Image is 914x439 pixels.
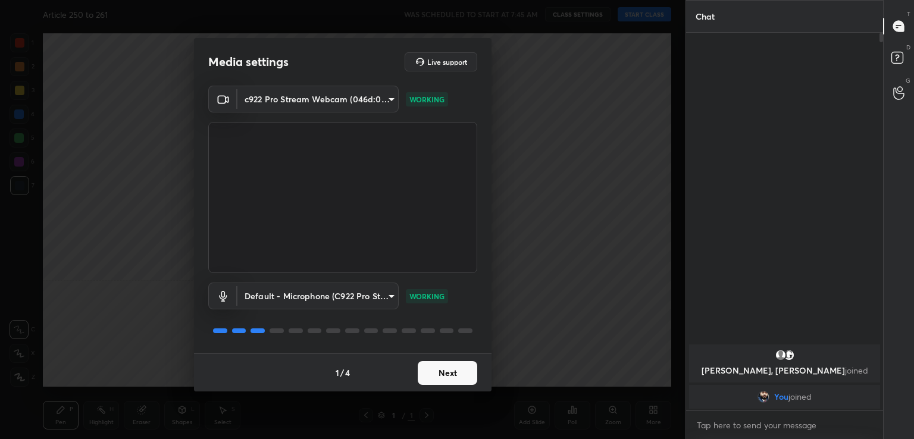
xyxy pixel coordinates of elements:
span: You [774,392,788,402]
span: joined [845,365,868,376]
p: WORKING [409,291,445,302]
div: grid [686,342,883,411]
h2: Media settings [208,54,289,70]
img: 0ee430d530ea4eab96c2489b3c8ae121.jpg [758,391,769,403]
span: joined [788,392,812,402]
img: a101d65c335a4167b26748aa83496d81.99222079_3 [783,349,795,361]
button: Next [418,361,477,385]
p: [PERSON_NAME], [PERSON_NAME] [696,366,873,375]
p: T [907,10,910,18]
h4: / [340,366,344,379]
p: WORKING [409,94,445,105]
p: Chat [686,1,724,32]
h4: 4 [345,366,350,379]
p: D [906,43,910,52]
p: G [906,76,910,85]
div: c922 Pro Stream Webcam (046d:085c) [237,86,399,112]
h5: Live support [427,58,467,65]
img: default.png [775,349,787,361]
div: c922 Pro Stream Webcam (046d:085c) [237,283,399,309]
h4: 1 [336,366,339,379]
